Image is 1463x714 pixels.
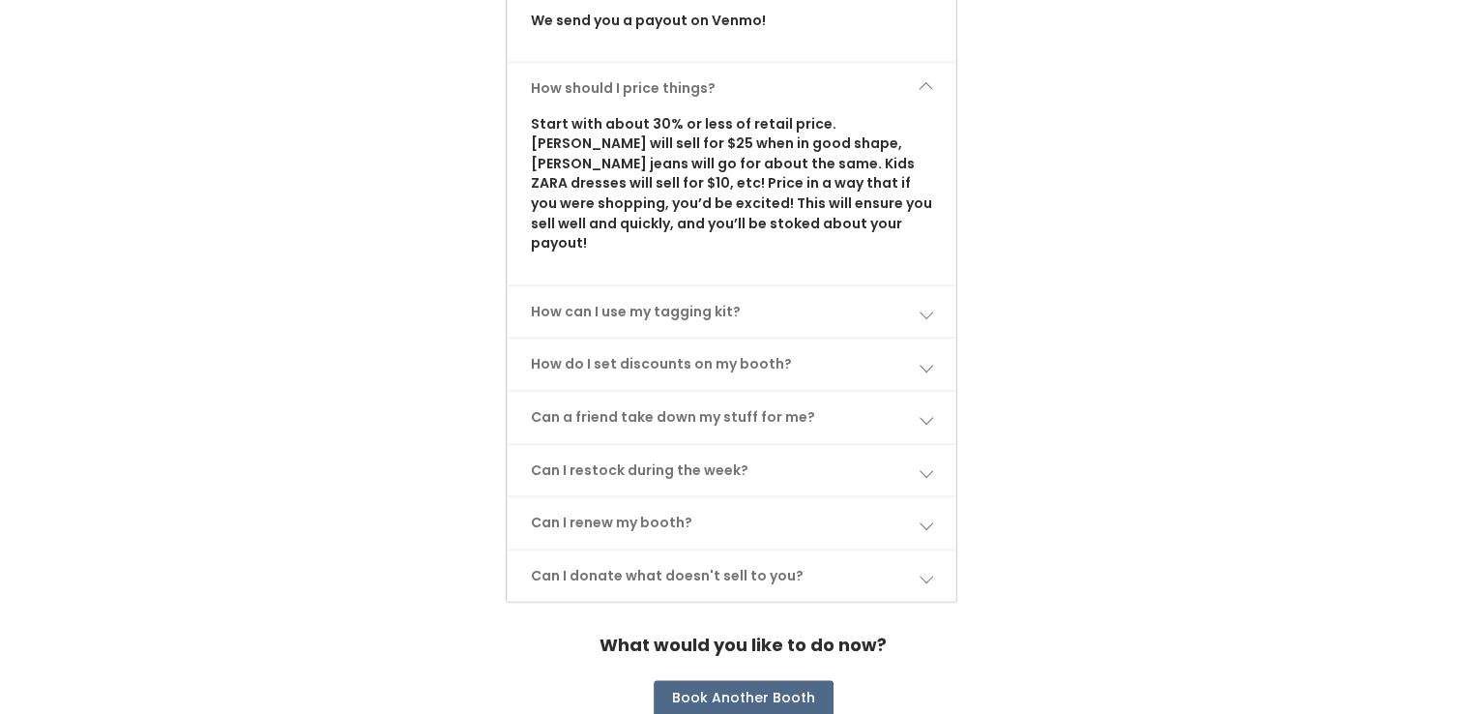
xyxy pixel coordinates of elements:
[508,445,955,496] a: Can I restock during the week?
[531,11,932,31] p: We send you a payout on Venmo!
[508,286,955,338] a: How can I use my tagging kit?
[508,497,955,549] a: Can I renew my booth?
[508,63,955,114] a: How should I price things?
[508,550,955,602] a: Can I donate what doesn't sell to you?
[600,626,887,665] h4: What would you like to do now?
[531,114,932,253] p: Start with about 30% or less of retail price. [PERSON_NAME] will sell for $25 when in good shape,...
[508,339,955,390] a: How do I set discounts on my booth?
[508,392,955,443] a: Can a friend take down my stuff for me?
